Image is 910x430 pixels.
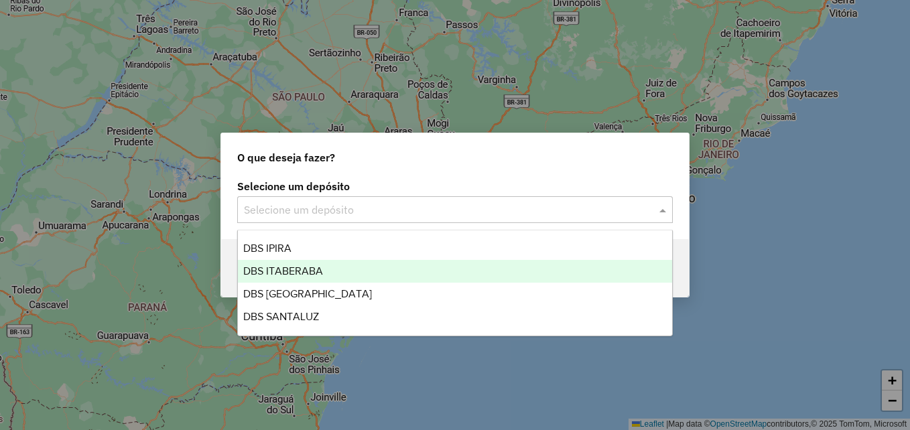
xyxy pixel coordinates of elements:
[243,311,319,322] span: DBS SANTALUZ
[243,242,291,254] span: DBS IPIRA
[237,178,673,194] label: Selecione um depósito
[243,288,372,299] span: DBS [GEOGRAPHIC_DATA]
[237,230,673,336] ng-dropdown-panel: Options list
[237,149,335,165] span: O que deseja fazer?
[243,265,323,277] span: DBS ITABERABA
